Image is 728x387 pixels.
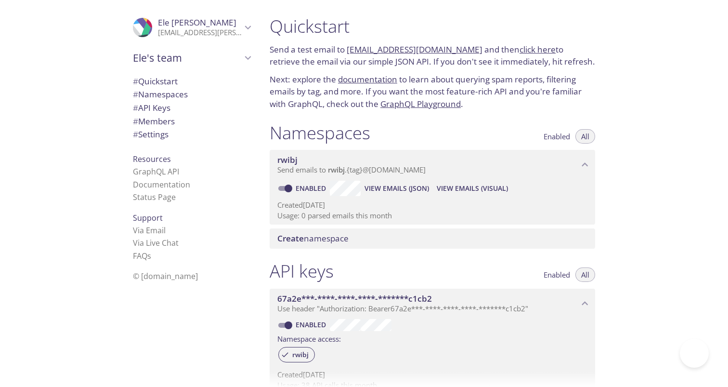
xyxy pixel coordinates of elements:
span: # [133,116,138,127]
a: documentation [338,74,397,85]
span: Support [133,213,163,223]
p: Send a test email to and then to retrieve the email via our simple JSON API. If you don't see it ... [270,43,595,68]
span: Members [133,116,175,127]
span: s [147,251,151,261]
p: Created [DATE] [277,370,587,380]
p: Created [DATE] [277,200,587,210]
span: © [DOMAIN_NAME] [133,271,198,281]
span: rwibj [328,165,345,174]
a: Enabled [294,184,330,193]
a: Via Live Chat [133,238,179,248]
div: Ele's team [125,45,258,70]
div: Members [125,115,258,128]
button: All [575,267,595,282]
button: Enabled [538,129,576,144]
p: [EMAIL_ADDRESS][PERSON_NAME][DOMAIN_NAME] [158,28,242,38]
h1: API keys [270,260,334,282]
span: API Keys [133,102,170,113]
button: Enabled [538,267,576,282]
span: namespace [277,233,349,244]
span: View Emails (Visual) [437,183,508,194]
a: GraphQL API [133,166,179,177]
a: FAQ [133,251,151,261]
a: Via Email [133,225,166,236]
button: All [575,129,595,144]
span: Create [277,233,304,244]
button: View Emails (Visual) [433,181,512,196]
div: API Keys [125,101,258,115]
h1: Namespaces [270,122,370,144]
a: Documentation [133,179,190,190]
div: Ele Garcia [125,12,258,43]
span: # [133,89,138,100]
span: # [133,129,138,140]
div: rwibj namespace [270,150,595,180]
span: Namespaces [133,89,188,100]
div: rwibj [278,347,315,362]
div: Create namespace [270,228,595,249]
iframe: Help Scout Beacon - Open [680,339,709,368]
p: Next: explore the to learn about querying spam reports, filtering emails by tag, and more. If you... [270,73,595,110]
div: Quickstart [125,75,258,88]
span: Ele's team [133,51,242,65]
span: Quickstart [133,76,178,87]
span: Send emails to . {tag} @[DOMAIN_NAME] [277,165,426,174]
h1: Quickstart [270,15,595,37]
a: click here [520,44,556,55]
div: Namespaces [125,88,258,101]
span: rwibj [277,154,298,165]
span: View Emails (JSON) [364,183,429,194]
span: Ele [PERSON_NAME] [158,17,236,28]
label: Namespace access: [277,331,341,345]
span: # [133,76,138,87]
a: GraphQL Playground [380,98,461,109]
p: Usage: 0 parsed emails this month [277,211,587,221]
span: # [133,102,138,113]
span: Resources [133,154,171,164]
span: rwibj [286,350,314,359]
button: View Emails (JSON) [361,181,433,196]
a: Status Page [133,192,176,202]
a: [EMAIL_ADDRESS][DOMAIN_NAME] [347,44,482,55]
span: Settings [133,129,169,140]
a: Enabled [294,320,330,329]
div: Team Settings [125,128,258,141]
